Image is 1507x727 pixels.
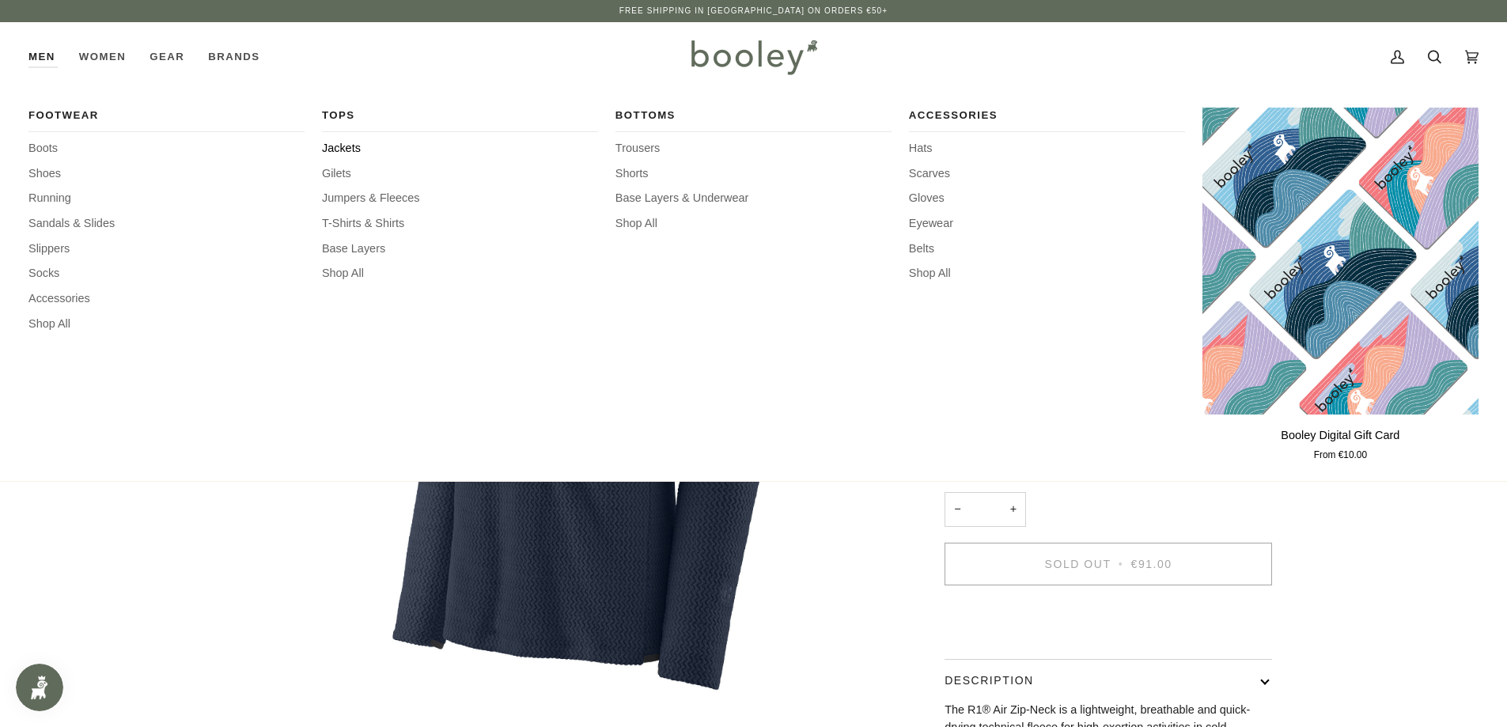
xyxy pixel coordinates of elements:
[28,108,305,123] span: Footwear
[619,5,888,17] p: Free Shipping in [GEOGRAPHIC_DATA] on Orders €50+
[28,290,305,308] a: Accessories
[1281,427,1399,445] p: Booley Digital Gift Card
[1131,558,1172,570] span: €91.00
[28,140,305,157] a: Boots
[615,108,892,123] span: Bottoms
[1202,108,1479,415] product-grid-item-variant: €10.00
[945,492,1026,528] input: Quantity
[615,140,892,157] a: Trousers
[615,190,892,207] a: Base Layers & Underwear
[322,165,598,183] a: Gilets
[28,22,67,92] a: Men
[909,108,1185,132] a: Accessories
[615,215,892,233] a: Shop All
[1045,558,1111,570] span: Sold Out
[28,215,305,233] a: Sandals & Slides
[322,108,598,123] span: Tops
[322,240,598,258] a: Base Layers
[945,543,1272,585] button: Sold Out • €91.00
[208,49,259,65] span: Brands
[909,108,1185,123] span: Accessories
[28,22,67,92] div: Men Footwear Boots Shoes Running Sandals & Slides Slippers Socks Accessories Shop All Tops Jacket...
[1314,449,1367,463] span: From €10.00
[28,165,305,183] a: Shoes
[28,316,305,333] a: Shop All
[28,108,305,132] a: Footwear
[150,49,184,65] span: Gear
[1202,108,1479,415] a: Booley Digital Gift Card
[67,22,138,92] a: Women
[322,140,598,157] a: Jackets
[79,49,126,65] span: Women
[909,165,1185,183] a: Scarves
[322,265,598,282] a: Shop All
[196,22,271,92] a: Brands
[909,215,1185,233] a: Eyewear
[945,660,1272,702] button: Description
[1115,558,1126,570] span: •
[28,240,305,258] a: Slippers
[945,492,970,528] button: −
[1202,421,1479,463] a: Booley Digital Gift Card
[615,108,892,132] a: Bottoms
[16,664,63,711] iframe: Button to open loyalty program pop-up
[909,240,1185,258] a: Belts
[322,215,598,233] a: T-Shirts & Shirts
[909,190,1185,207] a: Gloves
[909,140,1185,157] a: Hats
[138,22,196,92] a: Gear
[322,108,598,132] a: Tops
[1001,492,1026,528] button: +
[28,190,305,207] a: Running
[909,265,1185,282] a: Shop All
[615,165,892,183] a: Shorts
[1202,108,1479,463] product-grid-item: Booley Digital Gift Card
[684,34,823,80] img: Booley
[322,190,598,207] a: Jumpers & Fleeces
[28,265,305,282] a: Socks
